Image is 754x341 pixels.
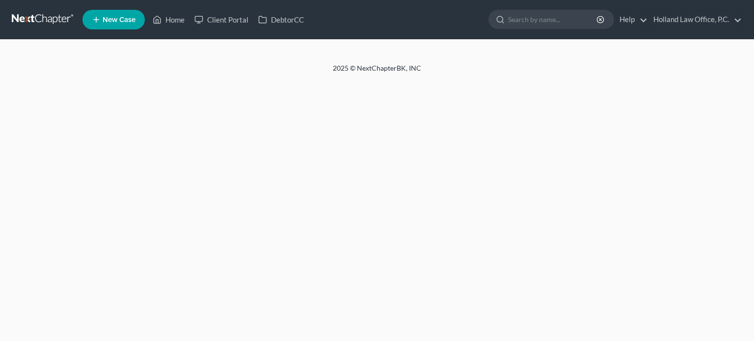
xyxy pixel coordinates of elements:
a: Help [615,11,647,28]
div: 2025 © NextChapterBK, INC [97,63,657,81]
a: DebtorCC [253,11,309,28]
a: Holland Law Office, P.C. [648,11,742,28]
input: Search by name... [508,10,598,28]
a: Client Portal [189,11,253,28]
span: New Case [103,16,135,24]
a: Home [148,11,189,28]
